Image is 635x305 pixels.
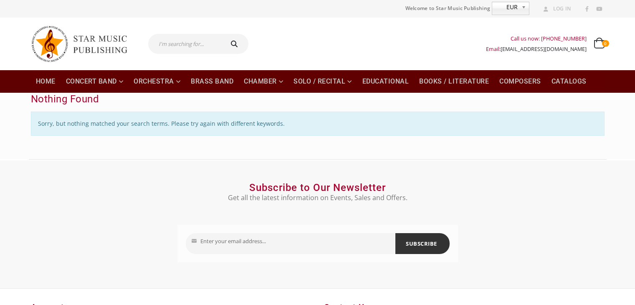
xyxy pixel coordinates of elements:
[395,233,450,254] button: SUBSCRIBE
[492,2,518,12] span: EUR
[31,70,61,93] a: Home
[31,112,605,136] p: Sorry, but nothing matched your search terms. Please try again with different keywords.
[405,2,491,15] span: Welcome to Star Music Publishing
[546,70,592,93] a: Catalogs
[288,70,357,93] a: Solo / Recital
[406,237,437,250] span: SUBSCRIBE
[61,70,129,93] a: Concert Band
[486,44,587,54] div: Email:
[129,70,185,93] a: Orchestra
[486,33,587,44] div: Call us now: [PHONE_NUMBER]
[540,3,571,14] a: Log In
[31,22,135,66] img: Star Music Publishing
[148,34,222,54] input: I'm searching for...
[177,181,458,194] h2: Subscribe to Our Newsletter
[602,40,609,47] span: 0
[414,70,494,93] a: Books / Literature
[357,70,414,93] a: Educational
[177,193,458,203] p: Get all the latest information on Events, Sales and Offers.
[594,4,605,15] a: Youtube
[222,34,249,54] button: Search
[501,46,587,53] a: [EMAIL_ADDRESS][DOMAIN_NAME]
[582,4,592,15] a: Facebook
[494,70,546,93] a: Composers
[239,70,288,93] a: Chamber
[31,93,605,105] h2: Nothing Found
[186,70,238,93] a: Brass Band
